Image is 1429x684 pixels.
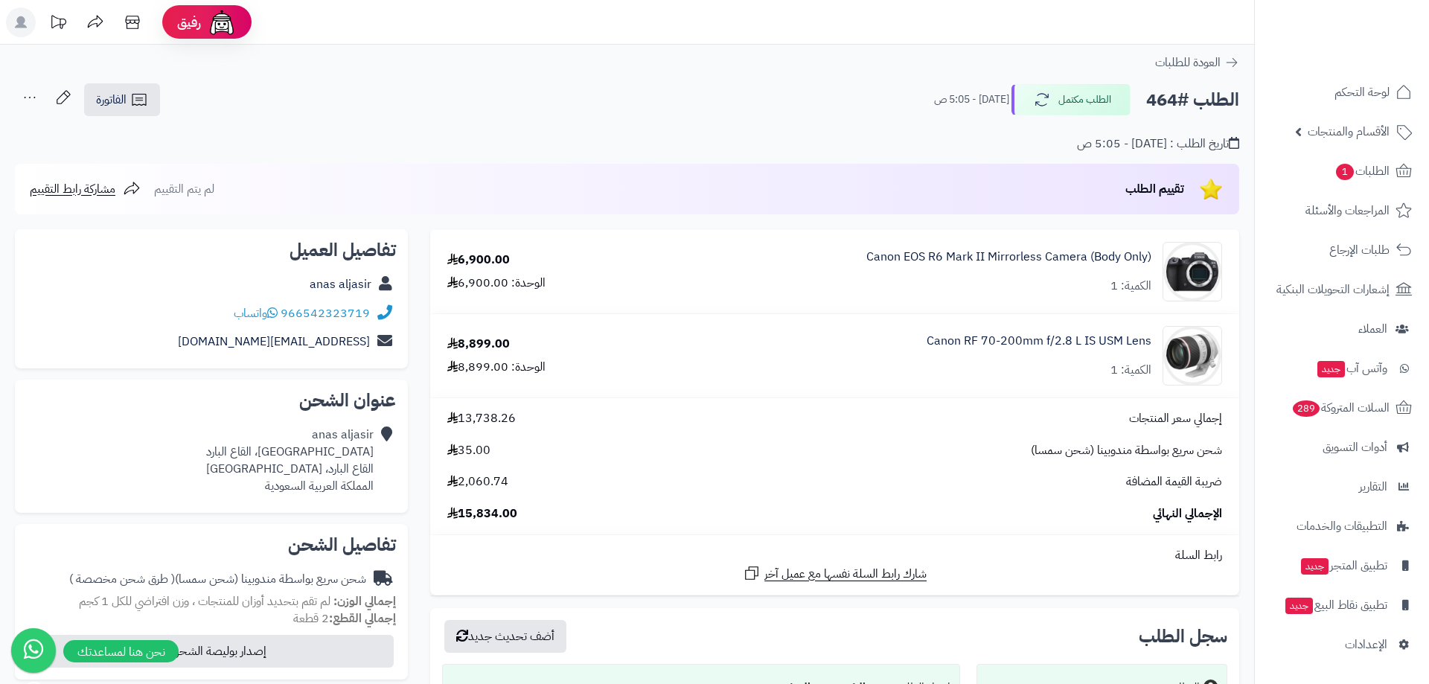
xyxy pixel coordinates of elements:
span: رفيق [177,13,201,31]
small: [DATE] - 5:05 ص [934,92,1009,107]
span: الطلبات [1334,161,1390,182]
strong: إجمالي الوزن: [333,592,396,610]
a: تحديثات المنصة [39,7,77,41]
a: تطبيق نقاط البيعجديد [1264,587,1420,623]
span: ضريبة القيمة المضافة [1126,473,1222,490]
div: الوحدة: 8,899.00 [447,359,546,376]
span: 289 [1293,400,1320,417]
span: لم تقم بتحديد أوزان للمنتجات ، وزن افتراضي للكل 1 كجم [79,592,330,610]
button: إصدار بوليصة الشحن [25,635,394,668]
a: مشاركة رابط التقييم [30,180,141,198]
div: الكمية: 1 [1110,278,1151,295]
span: جديد [1301,558,1329,575]
span: المراجعات والأسئلة [1305,200,1390,221]
span: إشعارات التحويلات البنكية [1276,279,1390,300]
a: الفاتورة [84,83,160,116]
span: الإجمالي النهائي [1153,505,1222,522]
img: logo-2.png [1328,42,1415,73]
span: العملاء [1358,319,1387,339]
a: تطبيق المتجرجديد [1264,548,1420,584]
img: 1692125355-Canon%20RF%2070-200mm%20f2.8%20L%20IS%20USM%20Lens%20(1)-90x90.jpg [1163,326,1221,386]
a: أدوات التسويق [1264,429,1420,465]
span: تقييم الطلب [1125,180,1184,198]
a: 966542323719 [281,304,370,322]
a: Canon EOS R6 Mark II Mirrorless Camera (Body Only) [866,249,1151,266]
span: التقارير [1359,476,1387,497]
div: 8,899.00 [447,336,510,353]
button: الطلب مكتمل [1011,84,1131,115]
img: 1692006635-Canon%20EOS%20R6%20Mark%20II%20Mirrorless%20Camera%20(Body%20Only)%20(1)-90x90.jpg [1163,242,1221,301]
span: جديد [1317,361,1345,377]
span: تطبيق نقاط البيع [1284,595,1387,616]
a: طلبات الإرجاع [1264,232,1420,268]
a: الإعدادات [1264,627,1420,662]
a: العودة للطلبات [1155,54,1239,71]
span: العودة للطلبات [1155,54,1221,71]
span: وآتس آب [1316,358,1387,379]
a: Canon RF 70-200mm f/2.8 L IS USM Lens [927,333,1151,350]
strong: إجمالي القطع: [329,610,396,627]
div: الوحدة: 6,900.00 [447,275,546,292]
h2: الطلب #464 [1146,85,1239,115]
a: المراجعات والأسئلة [1264,193,1420,228]
span: 1 [1336,164,1354,180]
a: التقارير [1264,469,1420,505]
span: تطبيق المتجر [1299,555,1387,576]
h2: عنوان الشحن [27,391,396,409]
span: 35.00 [447,442,490,459]
div: الكمية: 1 [1110,362,1151,379]
a: شارك رابط السلة نفسها مع عميل آخر [743,564,927,583]
a: anas aljasir [310,275,371,293]
span: 2,060.74 [447,473,508,490]
a: العملاء [1264,311,1420,347]
span: مشاركة رابط التقييم [30,180,115,198]
span: طلبات الإرجاع [1329,240,1390,261]
span: لوحة التحكم [1334,82,1390,103]
span: 13,738.26 [447,410,516,427]
img: ai-face.png [207,7,237,37]
a: الطلبات1 [1264,153,1420,189]
h3: سجل الطلب [1139,627,1227,645]
span: 15,834.00 [447,505,517,522]
span: جديد [1285,598,1313,614]
h2: تفاصيل العميل [27,241,396,259]
span: ( طرق شحن مخصصة ) [69,570,175,588]
span: السلات المتروكة [1291,397,1390,418]
a: لوحة التحكم [1264,74,1420,110]
span: الإعدادات [1345,634,1387,655]
span: أدوات التسويق [1323,437,1387,458]
div: شحن سريع بواسطة مندوبينا (شحن سمسا) [69,571,366,588]
a: [EMAIL_ADDRESS][DOMAIN_NAME] [178,333,370,351]
h2: تفاصيل الشحن [27,536,396,554]
small: 2 قطعة [293,610,396,627]
div: تاريخ الطلب : [DATE] - 5:05 ص [1077,135,1239,153]
a: إشعارات التحويلات البنكية [1264,272,1420,307]
span: التطبيقات والخدمات [1297,516,1387,537]
a: وآتس آبجديد [1264,351,1420,386]
div: 6,900.00 [447,252,510,269]
div: anas aljasir [GEOGRAPHIC_DATA]، القاع البارد القاع البارد، [GEOGRAPHIC_DATA] المملكة العربية السع... [206,426,374,494]
div: رابط السلة [436,547,1233,564]
span: إجمالي سعر المنتجات [1129,410,1222,427]
span: لم يتم التقييم [154,180,214,198]
span: الأقسام والمنتجات [1308,121,1390,142]
span: شارك رابط السلة نفسها مع عميل آخر [764,566,927,583]
span: الفاتورة [96,91,127,109]
a: واتساب [234,304,278,322]
button: أضف تحديث جديد [444,620,566,653]
a: السلات المتروكة289 [1264,390,1420,426]
a: التطبيقات والخدمات [1264,508,1420,544]
span: شحن سريع بواسطة مندوبينا (شحن سمسا) [1031,442,1222,459]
